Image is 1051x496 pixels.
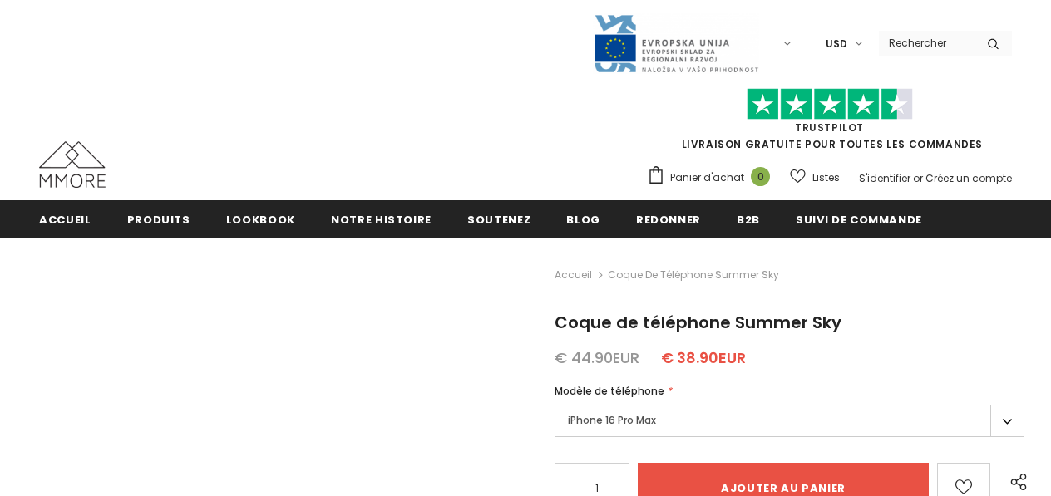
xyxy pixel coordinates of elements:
span: Lookbook [226,212,295,228]
span: Blog [566,212,600,228]
span: Redonner [636,212,701,228]
span: 0 [751,167,770,186]
span: Suivi de commande [796,212,922,228]
span: Coque de téléphone Summer Sky [555,311,841,334]
a: Listes [790,163,840,192]
a: Lookbook [226,200,295,238]
span: Accueil [39,212,91,228]
span: B2B [737,212,760,228]
span: LIVRAISON GRATUITE POUR TOUTES LES COMMANDES [647,96,1012,151]
span: or [913,171,923,185]
a: Suivi de commande [796,200,922,238]
span: soutenez [467,212,530,228]
a: Accueil [555,265,592,285]
img: Cas MMORE [39,141,106,188]
label: iPhone 16 Pro Max [555,405,1024,437]
span: Panier d'achat [670,169,744,186]
span: € 44.90EUR [555,347,639,368]
a: Javni Razpis [593,36,759,50]
a: Redonner [636,200,701,238]
span: Modèle de téléphone [555,384,664,398]
a: Notre histoire [331,200,432,238]
span: Listes [812,169,840,186]
span: USD [826,36,847,52]
span: € 38.90EUR [661,347,746,368]
a: Créez un compte [925,171,1012,185]
img: Faites confiance aux étoiles pilotes [747,88,913,120]
img: Javni Razpis [593,13,759,74]
a: Blog [566,200,600,238]
a: Produits [127,200,190,238]
a: soutenez [467,200,530,238]
a: Panier d'achat 0 [647,165,778,190]
input: Search Site [879,31,975,55]
a: S'identifier [859,171,910,185]
a: TrustPilot [795,120,864,135]
span: Notre histoire [331,212,432,228]
a: B2B [737,200,760,238]
a: Accueil [39,200,91,238]
span: Coque de téléphone Summer Sky [608,265,779,285]
span: Produits [127,212,190,228]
